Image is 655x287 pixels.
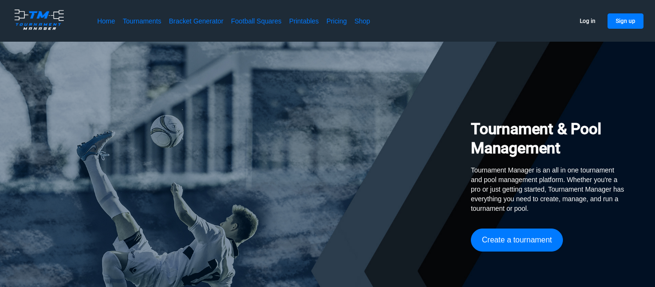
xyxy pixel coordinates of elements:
span: Tournament Manager is an all in one tournament and pool management platform. Whether you're a pro... [471,165,624,213]
a: Shop [354,16,370,26]
button: Sign up [608,13,643,29]
button: Log in [572,13,604,29]
a: Bracket Generator [169,16,223,26]
h2: Tournament & Pool Management [471,119,624,158]
img: logo.ffa97a18e3bf2c7d.png [12,8,67,32]
a: Tournaments [123,16,161,26]
button: Create a tournament [471,229,563,252]
a: Pricing [327,16,347,26]
a: Printables [289,16,319,26]
a: Home [97,16,115,26]
a: Football Squares [231,16,281,26]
